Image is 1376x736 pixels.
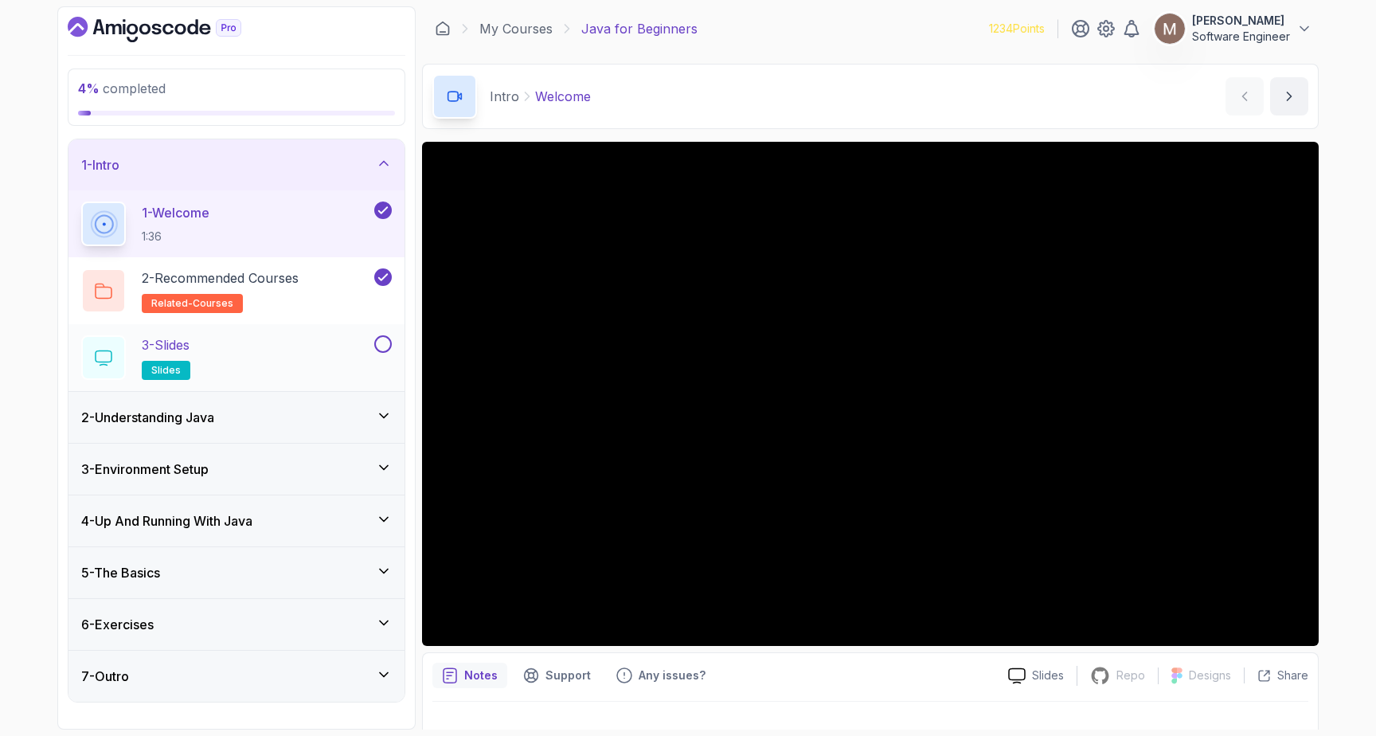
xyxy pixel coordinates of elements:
button: Support button [514,663,600,688]
p: 1:36 [142,229,209,245]
button: user profile image[PERSON_NAME]Software Engineer [1154,13,1312,45]
button: 1-Welcome1:36 [81,202,392,246]
button: 5-The Basics [68,547,405,598]
span: slides [151,364,181,377]
span: completed [78,80,166,96]
button: Share [1244,667,1308,683]
button: 1-Intro [68,139,405,190]
a: Dashboard [435,21,451,37]
p: Share [1277,667,1308,683]
p: Java for Beginners [581,19,698,38]
p: Software Engineer [1192,29,1290,45]
h3: 5 - The Basics [81,563,160,582]
p: Notes [464,667,498,683]
h3: 2 - Understanding Java [81,408,214,427]
button: 3-Slidesslides [81,335,392,380]
h3: 3 - Environment Setup [81,460,209,479]
span: related-courses [151,297,233,310]
p: Designs [1189,667,1231,683]
h3: 4 - Up And Running With Java [81,511,252,530]
h3: 1 - Intro [81,155,119,174]
button: Feedback button [607,663,715,688]
button: 2-Recommended Coursesrelated-courses [81,268,392,313]
p: Intro [490,87,519,106]
p: Repo [1116,667,1145,683]
button: 7-Outro [68,651,405,702]
a: Slides [995,667,1077,684]
p: Support [545,667,591,683]
p: 2 - Recommended Courses [142,268,299,288]
h3: 6 - Exercises [81,615,154,634]
span: 4 % [78,80,100,96]
p: Slides [1032,667,1064,683]
button: 4-Up And Running With Java [68,495,405,546]
p: Any issues? [639,667,706,683]
img: user profile image [1155,14,1185,44]
p: [PERSON_NAME] [1192,13,1290,29]
a: Dashboard [68,17,278,42]
button: 2-Understanding Java [68,392,405,443]
p: 1234 Points [989,21,1045,37]
p: Welcome [535,87,591,106]
button: next content [1270,77,1308,115]
h3: 7 - Outro [81,667,129,686]
button: 3-Environment Setup [68,444,405,495]
a: My Courses [479,19,553,38]
iframe: 1 - Hi [422,142,1319,646]
button: previous content [1225,77,1264,115]
p: 3 - Slides [142,335,190,354]
button: notes button [432,663,507,688]
p: 1 - Welcome [142,203,209,222]
button: 6-Exercises [68,599,405,650]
